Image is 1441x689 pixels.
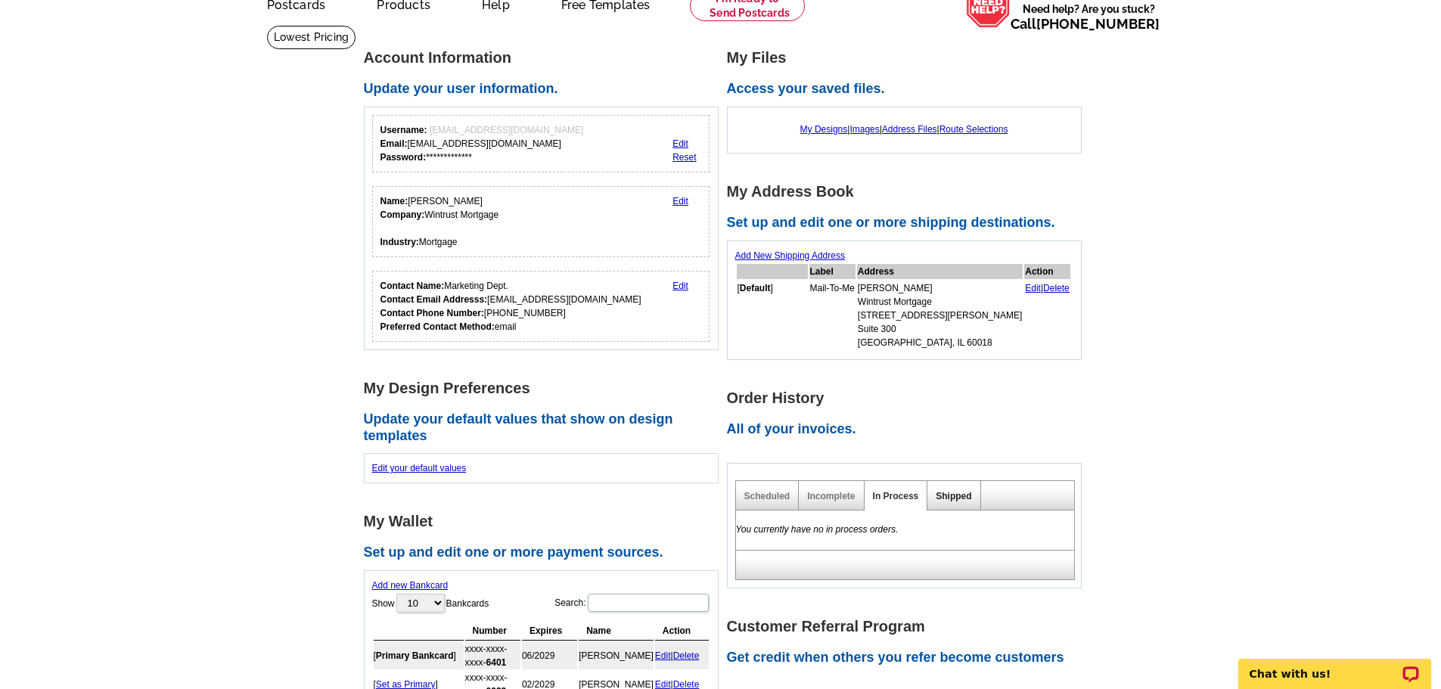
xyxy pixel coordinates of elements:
[579,622,654,641] th: Name
[1024,281,1070,350] td: |
[809,281,856,350] td: Mail-To-Me
[372,580,449,591] a: Add new Bankcard
[740,283,771,293] b: Default
[655,642,709,669] td: |
[672,196,688,206] a: Edit
[380,279,641,334] div: Marketing Dept. [EMAIL_ADDRESS][DOMAIN_NAME] [PHONE_NUMBER] email
[1024,264,1070,279] th: Action
[588,594,709,612] input: Search:
[727,390,1090,406] h1: Order History
[1011,2,1167,32] span: Need help? Are you stuck?
[374,642,464,669] td: [ ]
[727,619,1090,635] h1: Customer Referral Program
[735,250,845,261] a: Add New Shipping Address
[1228,641,1441,689] iframe: LiveChat chat widget
[727,421,1090,438] h2: All of your invoices.
[364,50,727,66] h1: Account Information
[380,237,419,247] strong: Industry:
[655,650,671,661] a: Edit
[727,184,1090,200] h1: My Address Book
[372,115,710,172] div: Your login information.
[800,124,848,135] a: My Designs
[380,196,408,206] strong: Name:
[380,308,484,318] strong: Contact Phone Number:
[486,657,507,668] strong: 6401
[857,281,1023,350] td: [PERSON_NAME] Wintrust Mortgage [STREET_ADDRESS][PERSON_NAME] Suite 300 [GEOGRAPHIC_DATA], IL 60018
[364,545,727,561] h2: Set up and edit one or more payment sources.
[737,281,808,350] td: [ ]
[430,125,583,135] span: [EMAIL_ADDRESS][DOMAIN_NAME]
[554,592,710,613] label: Search:
[744,491,790,501] a: Scheduled
[857,264,1023,279] th: Address
[936,491,971,501] a: Shipped
[727,81,1090,98] h2: Access your saved files.
[522,642,577,669] td: 06/2029
[380,209,425,220] strong: Company:
[882,124,937,135] a: Address Files
[380,138,408,149] strong: Email:
[364,81,727,98] h2: Update your user information.
[1043,283,1070,293] a: Delete
[939,124,1008,135] a: Route Selections
[372,271,710,342] div: Who should we contact regarding order issues?
[364,411,727,444] h2: Update your default values that show on design templates
[380,321,495,332] strong: Preferred Contact Method:
[673,650,700,661] a: Delete
[735,115,1073,144] div: | | |
[364,380,727,396] h1: My Design Preferences
[1025,283,1041,293] a: Edit
[672,281,688,291] a: Edit
[380,194,499,249] div: [PERSON_NAME] Wintrust Mortgage Mortgage
[465,642,520,669] td: xxxx-xxxx-xxxx-
[579,642,654,669] td: [PERSON_NAME]
[736,524,899,535] em: You currently have no in process orders.
[372,186,710,257] div: Your personal details.
[380,294,488,305] strong: Contact Email Addresss:
[364,514,727,529] h1: My Wallet
[372,463,467,473] a: Edit your default values
[655,622,709,641] th: Action
[376,650,454,661] b: Primary Bankcard
[1036,16,1160,32] a: [PHONE_NUMBER]
[372,592,489,614] label: Show Bankcards
[807,491,855,501] a: Incomplete
[727,50,1090,66] h1: My Files
[465,622,520,641] th: Number
[1011,16,1160,32] span: Call
[380,281,445,291] strong: Contact Name:
[380,125,427,135] strong: Username:
[396,594,445,613] select: ShowBankcards
[873,491,919,501] a: In Process
[672,152,696,163] a: Reset
[380,152,427,163] strong: Password:
[809,264,856,279] th: Label
[522,622,577,641] th: Expires
[849,124,879,135] a: Images
[672,138,688,149] a: Edit
[727,650,1090,666] h2: Get credit when others you refer become customers
[727,215,1090,231] h2: Set up and edit one or more shipping destinations.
